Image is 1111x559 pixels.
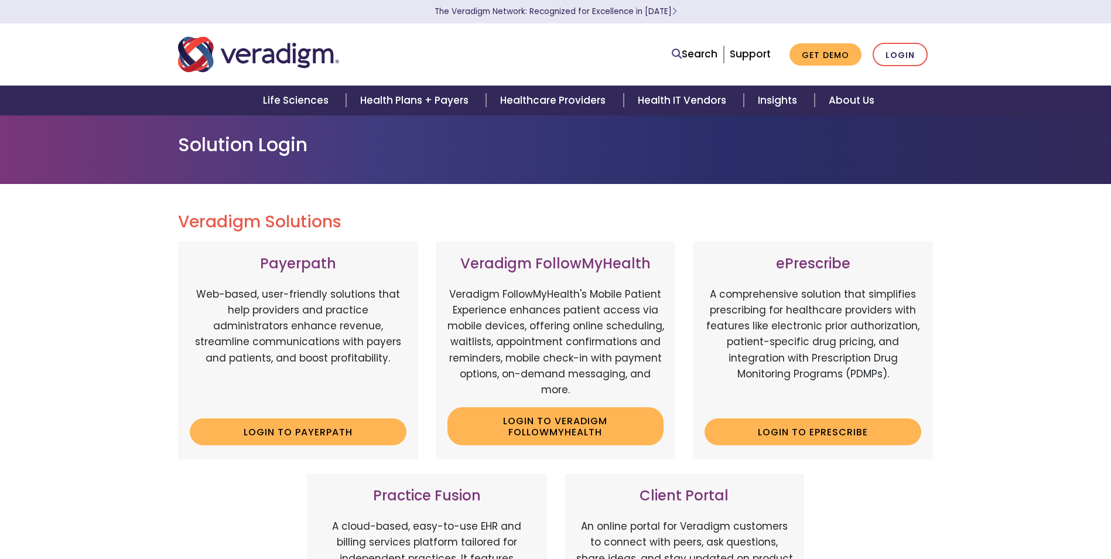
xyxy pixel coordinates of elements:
a: Life Sciences [249,86,346,115]
h3: Client Portal [576,488,793,505]
a: Health Plans + Payers [346,86,486,115]
a: The Veradigm Network: Recognized for Excellence in [DATE]Learn More [435,6,677,17]
span: Learn More [672,6,677,17]
p: Web-based, user-friendly solutions that help providers and practice administrators enhance revenu... [190,287,406,410]
h3: Veradigm FollowMyHealth [447,255,664,272]
a: Login to ePrescribe [705,418,921,445]
a: Login [873,43,928,67]
img: Veradigm logo [178,35,339,74]
a: About Us [815,86,888,115]
h1: Solution Login [178,134,934,156]
a: Healthcare Providers [486,86,623,115]
a: Insights [744,86,815,115]
h3: Practice Fusion [319,488,535,505]
a: Login to Payerpath [190,418,406,445]
a: Search [672,46,717,62]
h3: ePrescribe [705,255,921,272]
a: Login to Veradigm FollowMyHealth [447,407,664,445]
a: Health IT Vendors [624,86,744,115]
h2: Veradigm Solutions [178,212,934,232]
h3: Payerpath [190,255,406,272]
p: A comprehensive solution that simplifies prescribing for healthcare providers with features like ... [705,287,921,410]
a: Support [730,47,771,61]
a: Get Demo [789,43,862,66]
p: Veradigm FollowMyHealth's Mobile Patient Experience enhances patient access via mobile devices, o... [447,287,664,398]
